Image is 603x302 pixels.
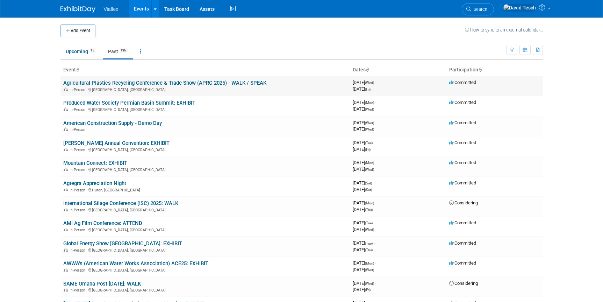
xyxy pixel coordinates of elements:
img: ExhibitDay [60,6,95,13]
img: In-Person Event [64,268,68,272]
span: Committed [449,140,476,145]
a: [PERSON_NAME] Annual Convention: EXHIBIT [63,140,170,146]
span: [DATE] [353,281,376,286]
span: (Tue) [365,241,373,245]
img: In-Person Event [64,248,68,252]
span: [DATE] [353,140,375,145]
img: In-Person Event [64,87,68,91]
span: (Wed) [365,81,374,85]
span: (Fri) [365,288,371,292]
span: Considering [449,200,478,205]
span: [DATE] [353,106,374,112]
span: In-Person [70,127,87,132]
span: In-Person [70,107,87,112]
span: [DATE] [353,207,373,212]
span: Committed [449,80,476,85]
span: (Sat) [365,181,372,185]
span: 15 [88,48,96,53]
div: [GEOGRAPHIC_DATA], [GEOGRAPHIC_DATA] [63,207,347,212]
span: In-Person [70,87,87,92]
a: Global Energy Show [GEOGRAPHIC_DATA]: EXHIBIT [63,240,182,247]
span: - [373,180,374,185]
span: Committed [449,180,476,185]
span: (Tue) [365,141,373,145]
span: In-Person [70,148,87,152]
a: Sort by Participation Type [478,67,482,72]
span: [DATE] [353,220,375,225]
span: (Fri) [365,148,371,152]
a: SAME Omaha Post [DATE]: WALK [63,281,141,287]
span: (Wed) [365,127,374,131]
span: [DATE] [353,260,376,266]
span: (Fri) [365,87,371,91]
span: (Thu) [365,208,373,212]
span: - [375,200,376,205]
a: AMI Ag Film Conference: ATTEND [63,220,142,226]
span: [DATE] [353,126,374,132]
span: (Thu) [365,248,373,252]
span: [DATE] [353,180,374,185]
span: (Tue) [365,221,373,225]
span: Committed [449,260,476,266]
div: [GEOGRAPHIC_DATA], [GEOGRAPHIC_DATA] [63,267,347,273]
span: (Wed) [365,107,374,111]
span: (Mon) [365,201,374,205]
span: In-Person [70,228,87,232]
span: Committed [449,120,476,125]
span: In-Person [70,188,87,192]
span: - [375,260,376,266]
a: Search [462,3,494,15]
span: [DATE] [353,167,374,172]
a: Produced Water Society Permian Basin Summit: EXHIBIT [63,100,195,106]
span: (Wed) [365,282,374,286]
span: - [375,80,376,85]
a: Agtegra Appreciation Night [63,180,126,187]
a: Mountain Connect: EXHIBIT [63,160,127,166]
span: 136 [119,48,128,53]
div: [GEOGRAPHIC_DATA], [GEOGRAPHIC_DATA] [63,86,347,92]
span: In-Person [70,268,87,273]
span: In-Person [70,248,87,253]
div: Huron, [GEOGRAPHIC_DATA] [63,187,347,192]
img: In-Person Event [64,188,68,191]
div: [GEOGRAPHIC_DATA], [GEOGRAPHIC_DATA] [63,147,347,152]
span: [DATE] [353,100,376,105]
span: - [374,240,375,246]
span: In-Person [70,208,87,212]
span: [DATE] [353,160,376,165]
th: Participation [446,64,543,76]
span: Considering [449,281,478,286]
img: In-Person Event [64,127,68,131]
span: (Wed) [365,268,374,272]
span: [DATE] [353,227,374,232]
a: International Silage Conference (ISC) 2025: WALK [63,200,178,206]
img: In-Person Event [64,148,68,151]
a: Agricultural Plastics Recycling Conference & Trade Show (APRC 2025) - WALK / SPEAK [63,80,266,86]
span: In-Person [70,168,87,172]
button: Add Event [60,24,95,37]
span: - [374,140,375,145]
span: [DATE] [353,187,372,192]
span: [DATE] [353,120,376,125]
div: [GEOGRAPHIC_DATA], [GEOGRAPHIC_DATA] [63,227,347,232]
img: In-Person Event [64,208,68,211]
th: Dates [350,64,446,76]
span: (Mon) [365,161,374,165]
span: [DATE] [353,267,374,272]
span: (Wed) [365,121,374,125]
span: (Mon) [365,261,374,265]
span: Committed [449,100,476,105]
span: (Sat) [365,188,372,192]
a: Sort by Event Name [76,67,79,72]
span: Committed [449,160,476,165]
span: (Wed) [365,168,374,171]
span: - [375,281,376,286]
th: Event [60,64,350,76]
img: In-Person Event [64,168,68,171]
img: In-Person Event [64,288,68,292]
div: [GEOGRAPHIC_DATA], [GEOGRAPHIC_DATA] [63,247,347,253]
span: Search [471,7,487,12]
span: Viaflex [104,6,119,12]
a: Sort by Start Date [366,67,369,72]
span: - [375,120,376,125]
